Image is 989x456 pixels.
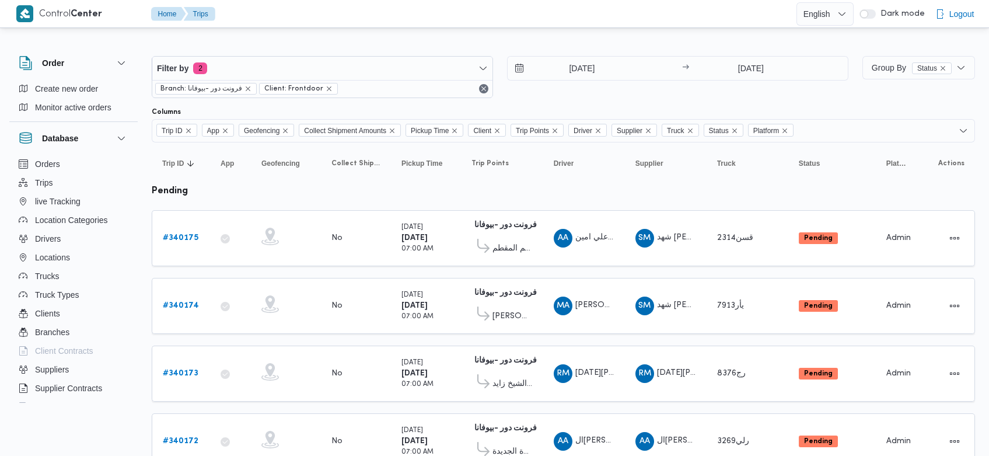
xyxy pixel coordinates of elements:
button: Status [794,154,870,173]
button: Remove Status from selection in this group [731,127,738,134]
span: Platform [753,124,780,137]
span: Truck [717,159,736,168]
span: Status [704,124,743,137]
a: #340173 [163,367,198,381]
button: Orders [14,155,133,173]
span: SM [638,297,651,315]
span: قسم المقطم [492,242,533,256]
span: Collect Shipment Amounts [304,124,386,137]
span: شهد [PERSON_NAME] [PERSON_NAME] [657,301,809,309]
span: Admin [886,370,911,377]
div: Alsaid Ahmad Alsaid Ibrahem [635,432,654,451]
b: # 340172 [163,437,198,445]
b: Pending [804,438,833,445]
span: App [202,124,234,137]
span: Status [709,124,729,137]
button: Remove [477,82,491,96]
input: Press the down key to open a popover containing a calendar. [508,57,640,80]
b: [DATE] [401,370,428,377]
svg: Sorted in descending order [186,159,195,168]
span: Platform [748,124,794,137]
div: → [682,64,689,72]
span: live Tracking [35,194,81,208]
span: Driver [574,124,592,137]
span: Client Contracts [35,344,93,358]
button: Filter by2 active filters [152,57,492,80]
span: Truck Types [35,288,79,302]
button: Supplier Contracts [14,379,133,398]
button: live Tracking [14,192,133,211]
span: [PERSON_NAME] [575,301,642,309]
span: Driver [554,159,574,168]
div: Order [9,79,138,121]
span: Create new order [35,82,98,96]
button: Create new order [14,79,133,98]
span: Geofencing [239,124,294,137]
span: قسم الشيخ زايد [492,377,533,391]
span: علي امين [PERSON_NAME] [575,234,677,241]
button: Trucks [14,267,133,286]
span: Admin [886,437,911,445]
span: Pending [799,300,838,312]
div: Rmdhan Muhammad Muhammad Abadalamunam [554,364,572,383]
button: Suppliers [14,360,133,379]
span: SM [638,229,651,248]
a: #340172 [163,434,198,448]
span: Trip ID; Sorted in descending order [162,159,184,168]
div: No [331,301,343,311]
span: RM [638,364,651,383]
button: Trips [184,7,215,21]
span: Trucks [35,269,59,283]
span: Logout [949,7,974,21]
span: ال[PERSON_NAME] [657,437,732,444]
b: Pending [804,302,833,309]
b: فرونت دور -بيوفانا [474,289,537,297]
iframe: chat widget [12,409,49,444]
button: Truck [712,154,782,173]
button: Database [19,131,128,145]
small: 07:00 AM [401,314,434,320]
button: Actions [945,432,964,451]
b: Pending [804,370,833,377]
b: فرونت دور -بيوفانا [474,221,537,229]
span: Location Categories [35,213,108,227]
small: 07:00 AM [401,449,434,455]
button: Remove Trip Points from selection in this group [551,127,558,134]
button: Client Contracts [14,342,133,360]
button: App [216,154,245,173]
span: Client [473,124,491,137]
span: MA [557,297,569,315]
button: remove selected entity [244,85,251,92]
span: Supplier [635,159,663,168]
button: Remove Collect Shipment Amounts from selection in this group [389,127,396,134]
h3: Database [42,131,78,145]
span: Supplier [617,124,642,137]
b: # 340173 [163,370,198,377]
span: يأر7913 [717,302,744,309]
button: Branches [14,323,133,342]
span: Filter by [157,61,188,75]
small: [DATE] [401,427,423,434]
span: Branches [35,325,69,339]
button: Drivers [14,229,133,248]
b: فرونت دور -بيوفانا [474,357,537,364]
button: Remove Client from selection in this group [494,127,501,134]
span: Monitor active orders [35,100,111,114]
span: ال[PERSON_NAME] [575,437,650,444]
span: Pickup Time [411,124,449,137]
button: Remove Truck from selection in this group [687,127,694,134]
span: قسن2314 [717,234,753,242]
small: 07:00 AM [401,381,434,388]
button: Geofencing [257,154,315,173]
span: Geofencing [261,159,300,168]
b: [DATE] [401,437,428,445]
span: Status [912,62,952,74]
b: Pending [804,235,833,242]
span: Client [468,124,506,137]
button: Platform [882,154,911,173]
button: Remove Geofencing from selection in this group [282,127,289,134]
small: 07:00 AM [401,246,434,252]
span: Status [799,159,820,168]
small: [DATE] [401,360,423,366]
a: #340174 [163,299,199,313]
